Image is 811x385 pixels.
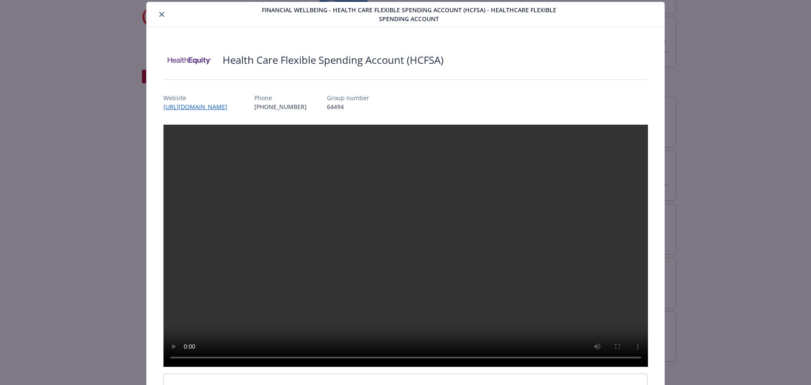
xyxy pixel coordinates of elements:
[254,93,307,102] p: Phone
[327,102,369,111] p: 64494
[254,102,307,111] p: [PHONE_NUMBER]
[327,93,369,102] p: Group number
[163,103,234,111] a: [URL][DOMAIN_NAME]
[223,53,444,67] h2: Health Care Flexible Spending Account (HCFSA)
[157,9,167,19] button: close
[163,47,214,73] img: Health Equity
[163,93,234,102] p: Website
[256,5,562,23] span: Financial Wellbeing - Health Care Flexible Spending Account (HCFSA) - Healthcare Flexible Spendin...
